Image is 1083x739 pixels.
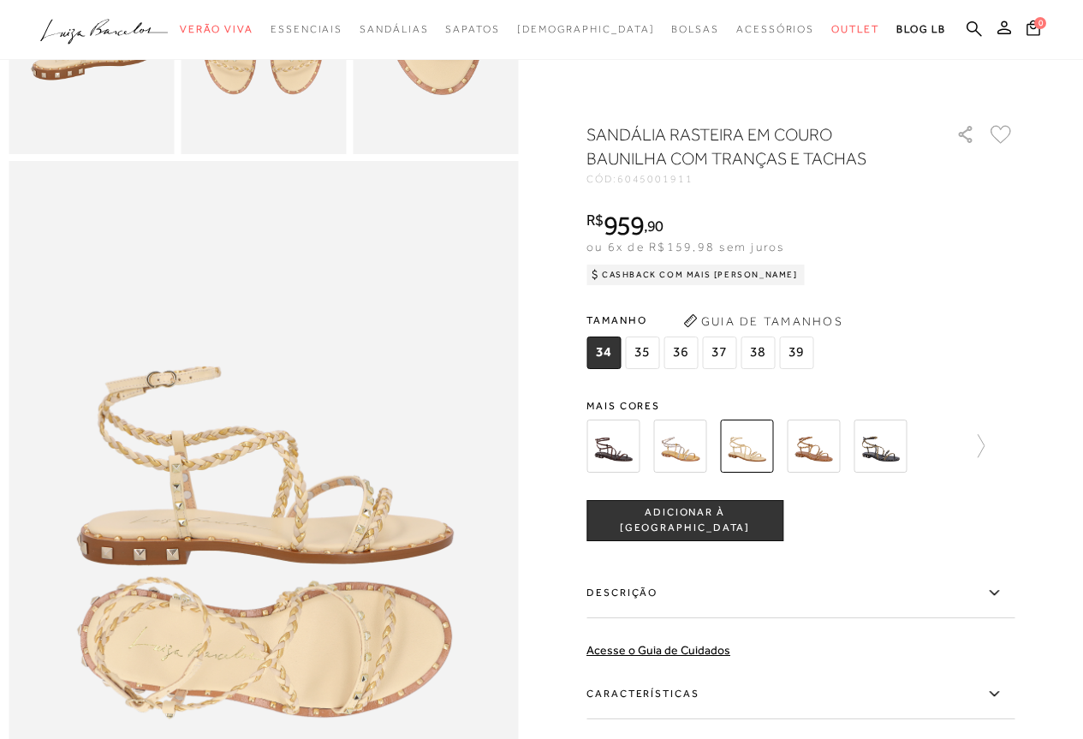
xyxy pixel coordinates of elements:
[779,337,813,369] span: 39
[720,420,773,473] img: SANDÁLIA RASTEIRA EM COURO BAUNILHA COM TRANÇAS E TACHAS
[831,23,879,35] span: Outlet
[586,240,784,253] span: ou 6x de R$159,98 sem juros
[586,569,1015,618] label: Descrição
[896,14,946,45] a: BLOG LB
[586,670,1015,719] label: Características
[831,14,879,45] a: categoryNavScreenReaderText
[604,210,644,241] span: 959
[517,23,655,35] span: [DEMOGRAPHIC_DATA]
[854,420,907,473] img: SANDÁLIA RASTEIRA EM COURO PRETO COM TRANÇAS E TACHAS
[271,23,342,35] span: Essenciais
[180,14,253,45] a: categoryNavScreenReaderText
[586,401,1015,411] span: Mais cores
[586,337,621,369] span: 34
[896,23,946,35] span: BLOG LB
[360,14,428,45] a: categoryNavScreenReaderText
[1034,17,1046,29] span: 0
[587,505,782,535] span: ADICIONAR À [GEOGRAPHIC_DATA]
[736,14,814,45] a: categoryNavScreenReaderText
[586,307,818,333] span: Tamanho
[180,23,253,35] span: Verão Viva
[677,307,848,335] button: Guia de Tamanhos
[517,14,655,45] a: noSubCategoriesText
[671,14,719,45] a: categoryNavScreenReaderText
[586,500,783,541] button: ADICIONAR À [GEOGRAPHIC_DATA]
[586,174,929,184] div: CÓD:
[736,23,814,35] span: Acessórios
[586,643,730,657] a: Acesse o Guia de Cuidados
[586,420,640,473] img: SANDÁLIA RASTEIRA DE TIRAS TRANÇADAS EM CAMURÇA E COURO CAFÉ E SOLA COM REBITES
[671,23,719,35] span: Bolsas
[653,420,706,473] img: SANDÁLIA RASTEIRA DE TIRAS TRANÇADAS EM METALIZADO DOURADO E PRATA E SOLA COM REBITES
[586,212,604,228] i: R$
[787,420,840,473] img: SANDÁLIA RASTEIRA EM COURO CARAMELO COM TRANÇAS E TACHAS
[445,14,499,45] a: categoryNavScreenReaderText
[702,337,736,369] span: 37
[445,23,499,35] span: Sapatos
[647,217,663,235] span: 90
[741,337,775,369] span: 38
[617,173,693,185] span: 6045001911
[625,337,659,369] span: 35
[644,218,663,234] i: ,
[663,337,698,369] span: 36
[1021,19,1045,42] button: 0
[360,23,428,35] span: Sandálias
[586,122,907,170] h1: SANDÁLIA RASTEIRA EM COURO BAUNILHA COM TRANÇAS E TACHAS
[271,14,342,45] a: categoryNavScreenReaderText
[586,265,805,285] div: Cashback com Mais [PERSON_NAME]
